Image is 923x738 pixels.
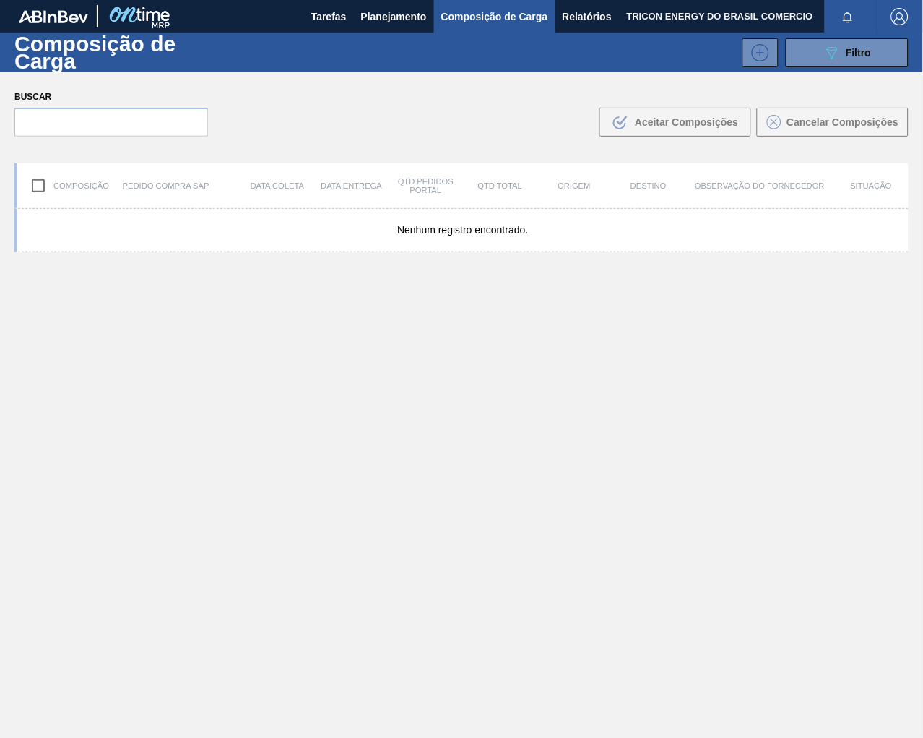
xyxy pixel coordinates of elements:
span: Tarefas [311,8,347,25]
div: Situação [834,181,909,190]
span: Planejamento [361,8,427,25]
label: Buscar [14,87,208,108]
div: Pedido Compra SAP [92,181,240,190]
span: Aceitar Composições [635,116,738,128]
span: Nenhum registro encontrado. [397,224,528,236]
button: Aceitar Composições [599,108,751,137]
div: Nova Composição [735,38,779,67]
button: Filtro [786,38,909,67]
span: Filtro [846,47,872,59]
div: Origem [537,181,612,190]
div: Data entrega [314,181,389,190]
div: Qtd Total [463,181,537,190]
span: Cancelar Composições [787,116,899,128]
div: Observação do Fornecedor [685,181,834,190]
span: Composição de Carga [441,8,548,25]
div: Data coleta [240,181,315,190]
div: Qtd Pedidos Portal [389,177,463,194]
div: Composição [17,171,92,201]
button: Notificações [825,7,871,27]
span: Relatórios [563,8,612,25]
button: Cancelar Composições [757,108,909,137]
img: Logout [891,8,909,25]
div: Destino [612,181,686,190]
h1: Composição de Carga [14,35,233,69]
img: TNhmsLtSVTkK8tSr43FrP2fwEKptu5GPRR3wAAAABJRU5ErkJggg== [19,10,88,23]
